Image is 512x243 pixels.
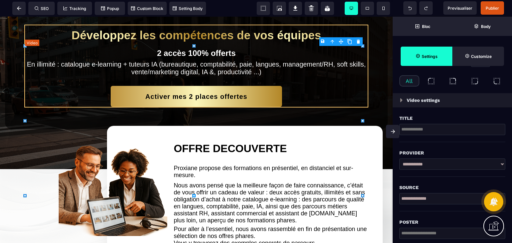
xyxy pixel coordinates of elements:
span: View components [257,2,270,15]
img: b19eb17435fec69ebfd9640db64efc4c_fond_transparent.png [59,122,168,219]
span: Settings [401,47,452,66]
img: bottom-right-radius.9d9d0345.svg [471,77,479,85]
span: SEO [35,6,49,11]
img: bottom-left-radius.301b1bf6.svg [493,77,501,85]
div: Poster [399,218,505,226]
img: top-right-radius.9e58d49b.svg [449,77,457,85]
span: Open Style Manager [452,47,504,66]
div: Source [399,183,505,191]
span: Open Layer Manager [452,17,512,36]
button: Activer mes 2 places offertes [111,69,282,90]
span: Open Blocks [393,17,452,36]
span: Screenshot [273,2,286,15]
strong: Customize [471,54,492,59]
h1: Développez les compétences de vos équipes [25,9,368,29]
strong: Body [481,24,491,29]
h2: 2 accès 100% offerts [25,29,368,41]
span: Setting Body [173,6,203,11]
text: Proxiane propose des formations en présentiel, en distanciel et sur-mesure. [174,146,369,164]
img: loading [400,98,403,102]
span: Publier [486,6,499,11]
img: top-left-radius.822a4e29.svg [427,77,435,85]
text: Nous avons pensé que la meilleure façon de faire connaissance, c’était de vous offrir un cadeau d... [174,164,369,209]
div: Provider [399,149,505,157]
span: Custom Block [131,6,163,11]
p: Video settings [407,96,440,104]
div: Title [399,114,505,122]
strong: Bloc [422,24,430,29]
span: Popup [101,6,119,11]
span: Tracking [63,6,86,11]
div: Pour aller à l’essentiel, nous avons rassemblé en fin de présentation une sélection de nos offres... [174,209,369,230]
strong: Settings [422,54,438,59]
h2: OFFRE DECOUVERTE [174,122,369,141]
span: Previsualiser [448,6,472,11]
span: Preview [443,1,477,15]
text: En illimité : catalogue e-learning + tuteurs IA (bureautique, comptabilité, paie, langues, manage... [25,44,368,59]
